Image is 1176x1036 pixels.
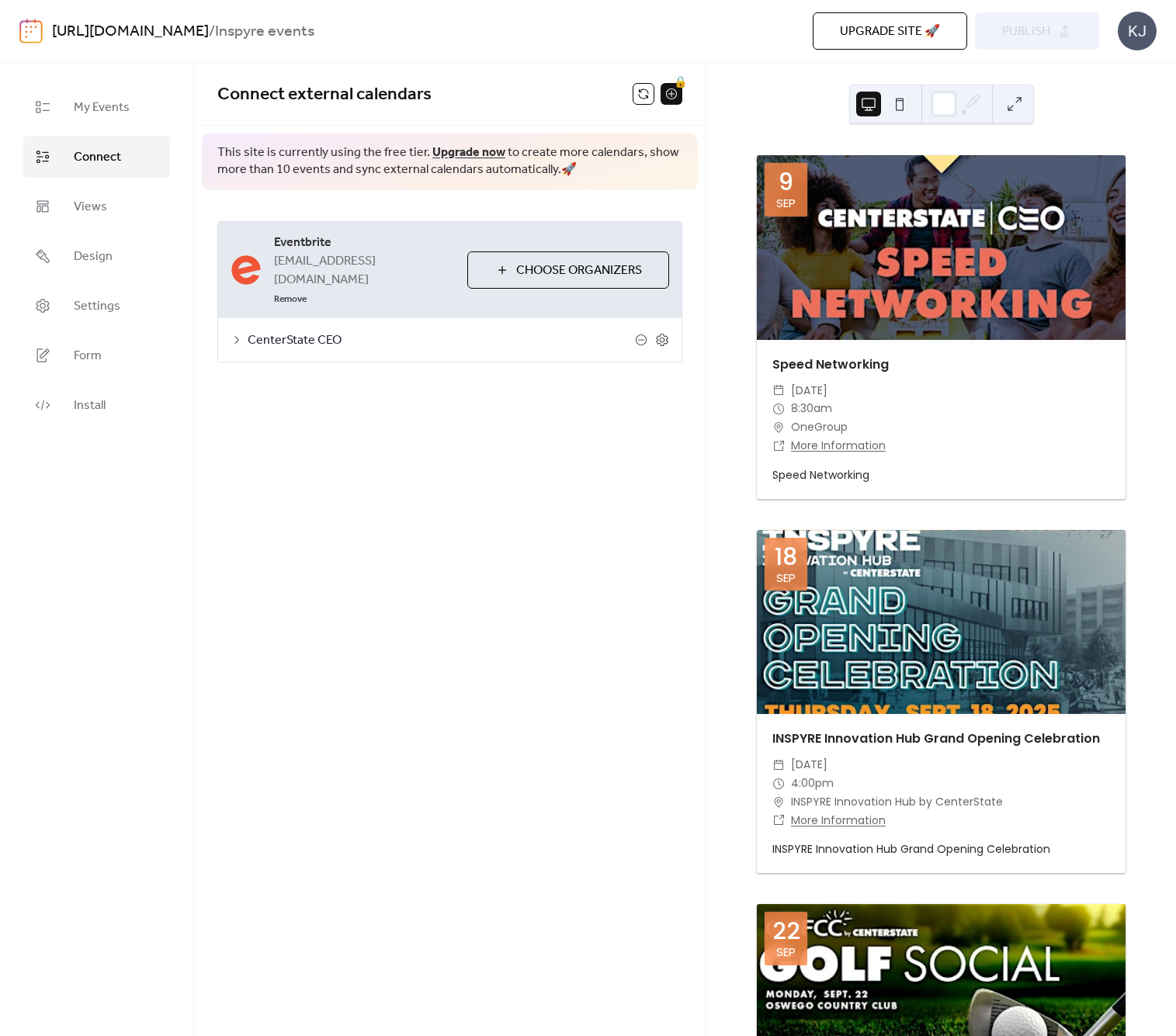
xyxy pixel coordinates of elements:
span: Connect external calendars [217,78,432,112]
b: Inspyre events [215,17,314,47]
span: [DATE] [791,756,827,774]
span: Connect [74,148,121,167]
a: Design [23,235,170,277]
div: ​ [772,382,785,400]
span: [EMAIL_ADDRESS][DOMAIN_NAME] [274,252,455,289]
span: 8:30am [791,400,832,418]
a: Speed Networking [772,355,889,373]
a: My Events [23,86,170,128]
div: ​ [772,812,785,830]
div: Sep [776,946,796,958]
a: INSPYRE Innovation Hub Grand Opening Celebration [772,729,1100,747]
a: Upgrade now [432,140,505,165]
div: ​ [772,793,785,812]
div: KJ [1118,12,1157,50]
div: ​ [772,400,785,418]
span: Settings [74,297,120,316]
span: CenterState CEO [248,331,635,350]
a: More Information [791,438,886,453]
b: / [209,17,215,47]
img: logo [19,19,43,43]
div: INSPYRE Innovation Hub Grand Opening Celebration [757,841,1126,858]
span: OneGroup [791,418,848,437]
span: Eventbrite [274,234,455,252]
a: Install [23,384,170,426]
a: Form [23,334,170,376]
span: Install [74,397,106,415]
span: Form [74,347,102,366]
span: Upgrade site 🚀 [840,23,940,41]
div: ​ [772,774,785,793]
a: Connect [23,136,170,178]
button: Upgrade site 🚀 [813,12,967,50]
div: Sep [776,572,796,584]
span: Views [74,198,107,217]
span: This site is currently using the free tier. to create more calendars, show more than 10 events an... [217,144,682,179]
button: Choose Organizers [467,251,669,289]
span: My Events [74,99,130,117]
span: INSPYRE Innovation Hub by CenterState [791,793,1003,812]
div: 18 [775,546,797,569]
div: Speed Networking [757,467,1126,483]
div: Sep [776,197,796,209]
span: [DATE] [791,382,827,400]
div: ​ [772,418,785,437]
span: Remove [274,293,307,306]
div: ​ [772,756,785,774]
span: Design [74,248,113,266]
a: Settings [23,285,170,327]
a: More Information [791,813,886,828]
a: Views [23,185,170,227]
span: 4:00pm [791,774,834,793]
div: 22 [772,920,800,943]
span: Choose Organizers [516,262,642,280]
div: 9 [779,171,793,194]
a: [URL][DOMAIN_NAME] [52,17,209,47]
div: ​ [772,437,785,456]
img: eventbrite [231,255,262,286]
